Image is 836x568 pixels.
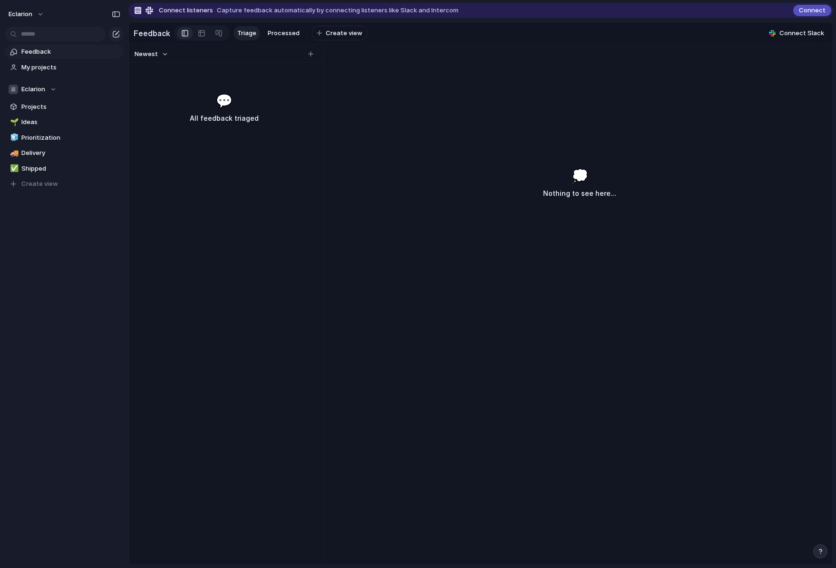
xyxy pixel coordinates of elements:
h3: All feedback triaged [151,113,297,124]
button: 🚚 [9,148,18,158]
span: Shipped [21,164,120,173]
button: Create view [311,26,368,41]
h2: Feedback [134,28,170,39]
span: Ideas [21,117,120,127]
span: 💬 [216,91,233,111]
span: My projects [21,63,120,72]
span: Connect [799,6,826,15]
span: Connect Slack [779,29,824,38]
span: Create view [326,29,362,38]
button: 🧊 [9,133,18,143]
span: 💭 [572,166,588,186]
span: Eclarion [9,10,32,19]
span: Connect listeners [159,6,213,15]
h3: Nothing to see here... [543,188,616,199]
button: ✅ [9,164,18,173]
div: 🧊 [10,132,17,143]
button: Newest [133,48,170,60]
div: 🚚 [10,148,17,159]
span: Processed [268,29,300,38]
span: Delivery [21,148,120,158]
a: Projects [5,100,124,114]
a: Processed [264,26,303,40]
a: 🚚Delivery [5,146,124,160]
button: Connect Slack [765,26,828,40]
a: My projects [5,60,124,75]
a: ✅Shipped [5,162,124,176]
span: Feedback [21,47,120,57]
span: Triage [237,29,256,38]
a: Triage [233,26,260,40]
span: Capture feedback automatically by connecting listeners like Slack and Intercom [217,6,458,15]
a: Feedback [5,45,124,59]
span: Newest [135,49,158,59]
div: 🌱 [10,117,17,128]
span: Prioritization [21,133,120,143]
span: Projects [21,102,120,112]
button: Connect [793,5,831,16]
div: ✅ [10,163,17,174]
span: Create view [21,179,58,189]
a: 🧊Prioritization [5,131,124,145]
span: Eclarion [21,85,45,94]
button: Eclarion [4,7,49,22]
a: 🌱Ideas [5,115,124,129]
button: 🌱 [9,117,18,127]
button: Create view [5,177,124,191]
button: Eclarion [5,82,124,96]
